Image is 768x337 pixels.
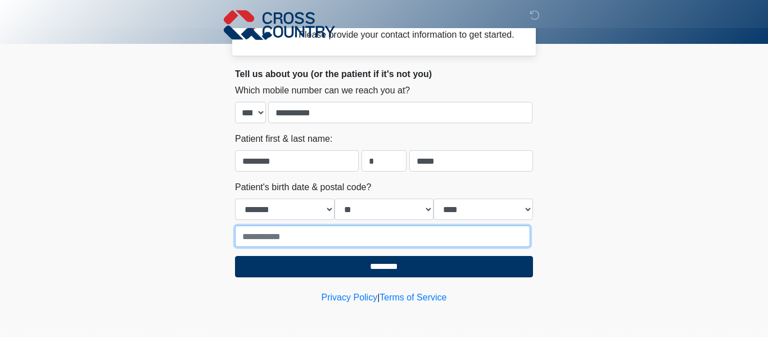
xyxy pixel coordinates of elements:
[235,132,332,146] label: Patient first & last name:
[235,181,371,194] label: Patient's birth date & postal code?
[377,293,380,302] a: |
[224,8,335,41] img: Cross Country Logo
[380,293,446,302] a: Terms of Service
[235,84,410,97] label: Which mobile number can we reach you at?
[322,293,378,302] a: Privacy Policy
[235,69,533,79] h2: Tell us about you (or the patient if it's not you)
